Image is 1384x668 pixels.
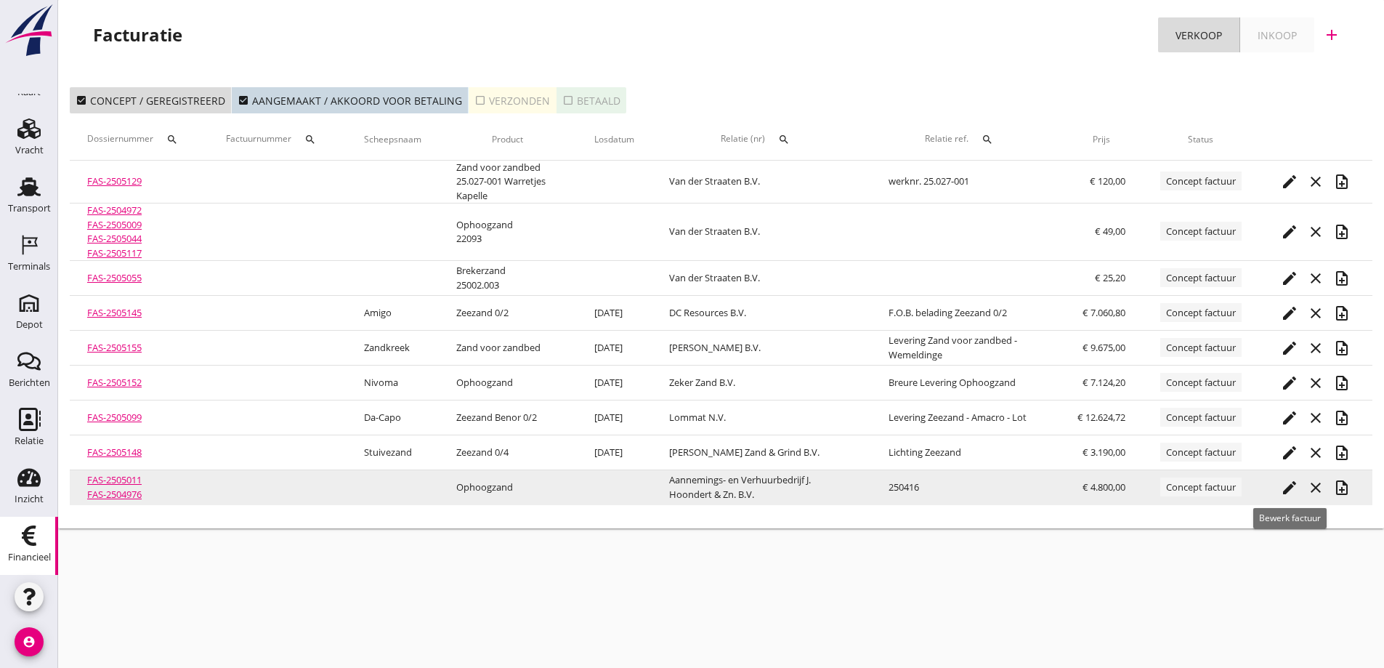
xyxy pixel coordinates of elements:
td: [DATE] [577,296,652,331]
td: € 120,00 [1060,161,1143,204]
td: Lommat N.V. [652,401,872,435]
td: Levering Zeezand - Amacro - Lot [871,401,1060,435]
th: Losdatum [577,119,652,160]
td: € 4.800,00 [1060,470,1143,505]
td: Van der Straaten B.V. [652,161,872,204]
span: Concept factuur [1160,373,1242,392]
i: account_circle [15,627,44,656]
i: edit [1281,479,1298,496]
td: Zeker Zand B.V. [652,366,872,401]
i: note_add [1333,173,1351,190]
td: [PERSON_NAME] B.V. [652,331,872,366]
div: Terminals [8,262,50,271]
th: Factuurnummer [209,119,347,160]
i: close [1307,339,1324,357]
td: Zeezand 0/2 [439,296,577,331]
a: FAS-2505055 [87,271,142,284]
i: edit [1281,409,1298,427]
div: Financieel [8,552,51,562]
img: logo-small.a267ee39.svg [3,4,55,57]
a: FAS-2504976 [87,488,142,501]
span: Bewerk factuur [1259,512,1321,524]
td: [DATE] [577,435,652,470]
td: Nivoma [347,366,439,401]
td: Stuivezand [347,435,439,470]
a: FAS-2505129 [87,174,142,188]
span: Concept factuur [1160,172,1242,190]
a: FAS-2505155 [87,341,142,354]
div: Facturatie [93,23,182,47]
td: € 49,00 [1060,204,1143,261]
button: Verzonden [469,87,557,113]
div: Verzonden [474,93,550,108]
i: edit [1281,339,1298,357]
div: Inkoop [1258,28,1297,43]
i: note_add [1333,444,1351,462]
span: Concept factuur [1160,303,1242,322]
a: FAS-2505044 [87,232,142,245]
div: Betaald [562,93,620,108]
i: close [1307,444,1324,462]
a: FAS-2504972 [87,204,142,217]
i: close [1307,374,1324,392]
th: Scheepsnaam [347,119,439,160]
span: Concept factuur [1160,268,1242,287]
td: Van der Straaten B.V. [652,261,872,296]
button: Aangemaakt / akkoord voor betaling [232,87,469,113]
div: Vracht [15,145,44,155]
div: Berichten [9,378,50,387]
i: note_add [1333,374,1351,392]
td: Zand voor zandbed 25.027-001 Warretjes Kapelle [439,161,577,204]
td: € 7.060,80 [1060,296,1143,331]
div: Concept / geregistreerd [76,93,225,108]
th: Status [1143,119,1259,160]
span: Concept factuur [1160,222,1242,241]
td: Van der Straaten B.V. [652,204,872,261]
span: Concept factuur [1160,338,1242,357]
i: edit [1281,173,1298,190]
i: close [1307,270,1324,287]
td: Levering Zand voor zandbed - Wemeldinge [871,331,1060,366]
td: DC Resources B.V. [652,296,872,331]
td: Da-Capo [347,401,439,435]
td: Zeezand 0/4 [439,435,577,470]
td: € 12.624,72 [1060,401,1143,435]
div: Aangemaakt / akkoord voor betaling [238,93,462,108]
i: check_box [76,94,87,106]
a: Inkoop [1240,17,1314,52]
td: Brekerzand 25002.003 [439,261,577,296]
a: FAS-2505148 [87,446,142,459]
td: Breure Levering Ophoogzand [871,366,1060,401]
button: Betaald [557,87,626,113]
i: close [1307,305,1324,322]
i: close [1307,173,1324,190]
i: search [982,134,993,145]
i: note_add [1333,479,1351,496]
td: [PERSON_NAME] Zand & Grind B.V. [652,435,872,470]
td: F.O.B. belading Zeezand 0/2 [871,296,1060,331]
td: werknr. 25.027-001 [871,161,1060,204]
i: edit [1281,270,1298,287]
div: Relatie [15,436,44,446]
div: Depot [16,320,43,329]
a: Verkoop [1158,17,1240,52]
td: € 3.190,00 [1060,435,1143,470]
i: edit [1281,444,1298,462]
span: Concept factuur [1160,478,1242,496]
th: Relatie ref. [871,119,1060,160]
i: check_box_outline_blank [562,94,574,106]
span: Concept factuur [1160,408,1242,427]
th: Prijs [1060,119,1143,160]
a: FAS-2505099 [87,411,142,424]
td: [DATE] [577,331,652,366]
td: Lichting Zeezand [871,435,1060,470]
td: 250416 [871,470,1060,505]
i: edit [1281,374,1298,392]
i: note_add [1333,223,1351,241]
td: Ophoogzand [439,470,577,505]
i: close [1307,479,1324,496]
a: FAS-2505152 [87,376,142,389]
td: € 7.124,20 [1060,366,1143,401]
td: € 9.675,00 [1060,331,1143,366]
i: note_add [1333,305,1351,322]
